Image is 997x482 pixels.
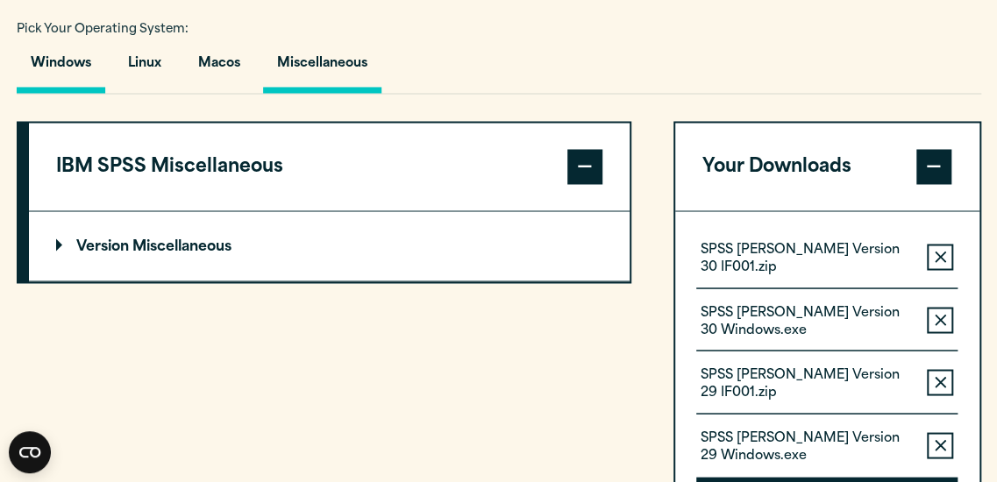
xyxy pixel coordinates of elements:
[701,241,914,276] p: SPSS [PERSON_NAME] Version 30 IF001.zip
[29,210,630,281] div: IBM SPSS Miscellaneous
[114,43,175,93] button: Linux
[9,431,51,473] button: Open CMP widget
[17,43,105,93] button: Windows
[17,24,189,35] span: Pick Your Operating System:
[29,211,630,280] summary: Version Miscellaneous
[701,304,914,339] p: SPSS [PERSON_NAME] Version 30 Windows.exe
[184,43,254,93] button: Macos
[675,123,979,210] button: Your Downloads
[29,123,630,210] button: IBM SPSS Miscellaneous
[701,366,914,401] p: SPSS [PERSON_NAME] Version 29 IF001.zip
[263,43,381,93] button: Miscellaneous
[701,429,914,464] p: SPSS [PERSON_NAME] Version 29 Windows.exe
[56,239,231,253] p: Version Miscellaneous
